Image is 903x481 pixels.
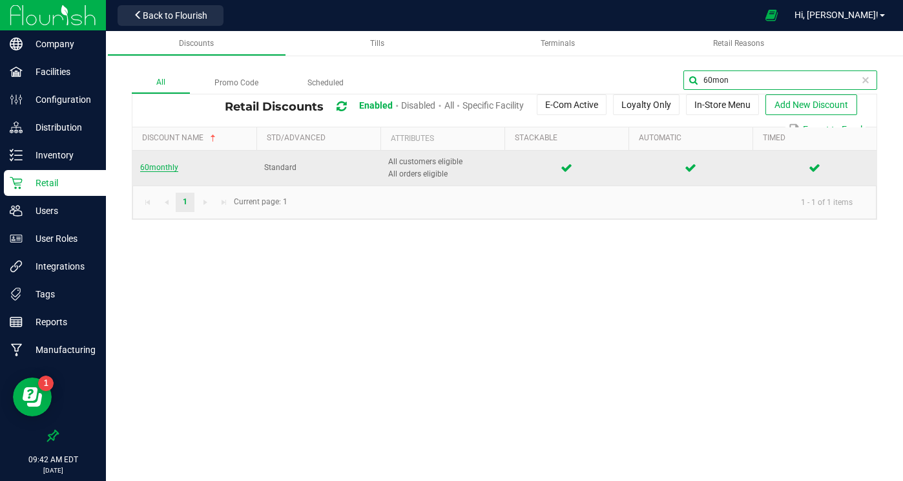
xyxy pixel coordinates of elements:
span: All customers eligible [388,156,497,168]
div: Retail Discounts [225,94,867,118]
p: Facilities [23,64,100,80]
a: Discount NameSortable [142,133,251,144]
p: Reports [23,314,100,330]
span: 60monthly [140,163,178,172]
span: Disabled [401,100,435,111]
inline-svg: Tags [10,288,23,301]
p: Retail [23,175,100,191]
span: Enabled [359,100,393,111]
kendo-pager-info: 1 - 1 of 1 items [295,191,863,213]
button: Export to Excel [785,118,866,140]
inline-svg: Distribution [10,121,23,134]
label: Scheduled [283,73,368,93]
a: StackableSortable [515,133,623,144]
span: Standard [264,163,296,172]
span: clear [860,75,871,85]
input: Search by Discount Name [683,70,877,90]
inline-svg: Configuration [10,93,23,106]
p: Tags [23,286,100,302]
inline-svg: Company [10,37,23,50]
span: Discounts [179,39,214,48]
iframe: Resource center unread badge [38,376,54,391]
inline-svg: Retail [10,176,23,189]
button: Add New Discount [765,94,857,115]
p: Integrations [23,259,100,274]
label: Promo Code [190,73,283,93]
p: Distribution [23,120,100,135]
span: Sortable [208,133,218,144]
span: All [444,100,454,111]
p: User Roles [23,231,100,246]
a: AutomaticSortable [639,133,747,144]
p: 09:42 AM EDT [6,454,100,465]
span: Hi, [PERSON_NAME]! [794,10,878,20]
inline-svg: Manufacturing [10,343,23,356]
a: Page 1 [176,193,194,212]
inline-svg: User Roles [10,232,23,245]
label: All [132,72,190,94]
p: Company [23,36,100,52]
label: Pin the sidebar to full width on large screens [47,429,59,442]
p: Users [23,203,100,219]
span: Tills [370,39,384,48]
inline-svg: Reports [10,315,23,328]
inline-svg: Facilities [10,65,23,78]
span: All orders eligible [388,168,497,180]
button: Loyalty Only [613,94,680,115]
a: TimedSortable [763,133,871,144]
span: Add New Discount [774,100,848,110]
button: In-Store Menu [686,94,759,115]
span: Open Ecommerce Menu [757,3,786,28]
span: Retail Reasons [713,39,764,48]
span: Specific Facility [462,100,524,111]
inline-svg: Users [10,204,23,217]
p: Configuration [23,92,100,107]
button: E-Com Active [537,94,607,115]
p: [DATE] [6,465,100,475]
iframe: Resource center [13,378,52,416]
span: Back to Flourish [143,10,207,21]
inline-svg: Inventory [10,149,23,162]
th: Attributes [380,127,504,151]
span: Terminals [541,39,575,48]
inline-svg: Integrations [10,260,23,273]
kendo-pager: Current page: 1 [132,186,877,219]
a: Std/AdvancedSortable [267,133,375,144]
button: Back to Flourish [118,5,223,26]
p: Inventory [23,147,100,163]
p: Manufacturing [23,342,100,358]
